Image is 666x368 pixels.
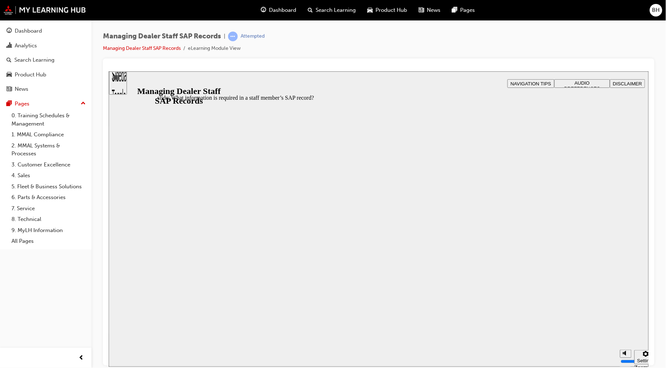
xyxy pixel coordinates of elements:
a: News [3,82,89,96]
a: news-iconNews [413,3,447,18]
a: 0. Training Schedules & Management [9,110,89,129]
button: BH [650,4,662,16]
div: Settings [529,287,546,292]
div: misc controls [508,272,537,296]
a: Dashboard [3,24,89,38]
a: 1. MMAL Compliance [9,129,89,140]
span: guage-icon [261,6,266,15]
button: Mute (Ctrl+Alt+M) [511,278,523,287]
button: DashboardAnalyticsSearch LearningProduct HubNews [3,23,89,97]
div: Product Hub [15,71,46,79]
div: Attempted [241,33,265,40]
span: Pages [460,6,475,14]
span: guage-icon [6,28,12,34]
li: eLearning Module View [188,44,241,53]
a: 3. Customer Excellence [9,159,89,170]
img: mmal [4,5,86,15]
span: Search Learning [316,6,356,14]
span: Product Hub [376,6,407,14]
button: NAVIGATION TIPS [399,8,446,16]
span: car-icon [6,72,12,78]
button: Pages [3,97,89,110]
input: volume [512,287,558,293]
a: 6. Parts & Accessories [9,192,89,203]
a: search-iconSearch Learning [302,3,362,18]
span: Managing Dealer Staff SAP Records [103,32,221,41]
span: prev-icon [79,354,84,363]
div: Analytics [15,42,37,50]
span: AUDIO PREFERENCES [456,9,492,20]
span: car-icon [368,6,373,15]
span: pages-icon [6,101,12,107]
a: Product Hub [3,68,89,81]
span: NAVIGATION TIPS [402,10,443,15]
a: guage-iconDashboard [255,3,302,18]
a: pages-iconPages [447,3,481,18]
span: up-icon [81,99,86,108]
a: 2. MMAL Systems & Processes [9,140,89,159]
a: car-iconProduct Hub [362,3,413,18]
div: Pages [15,100,29,108]
a: Analytics [3,39,89,52]
span: news-icon [6,86,12,93]
button: AUDIO PREFERENCES [446,8,501,16]
span: | [224,32,225,41]
a: Search Learning [3,53,89,67]
span: Dashboard [269,6,297,14]
span: news-icon [419,6,424,15]
a: 5. Fleet & Business Solutions [9,181,89,192]
a: 9. MyLH Information [9,225,89,236]
a: 4. Sales [9,170,89,181]
span: search-icon [6,57,11,63]
span: BH [652,6,660,14]
button: DISCLAIMER [501,8,537,16]
a: Managing Dealer Staff SAP Records [103,45,181,51]
span: learningRecordVerb_ATTEMPT-icon [228,32,238,41]
span: DISCLAIMER [504,10,533,15]
span: search-icon [308,6,313,15]
span: News [427,6,441,14]
span: pages-icon [452,6,458,15]
button: Settings [526,279,549,293]
div: News [15,85,28,93]
a: 7. Service [9,203,89,214]
div: Dashboard [15,27,42,35]
div: Search Learning [14,56,55,64]
a: All Pages [9,236,89,247]
a: 8. Technical [9,214,89,225]
span: chart-icon [6,43,12,49]
label: Zoom to fit [526,293,539,312]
